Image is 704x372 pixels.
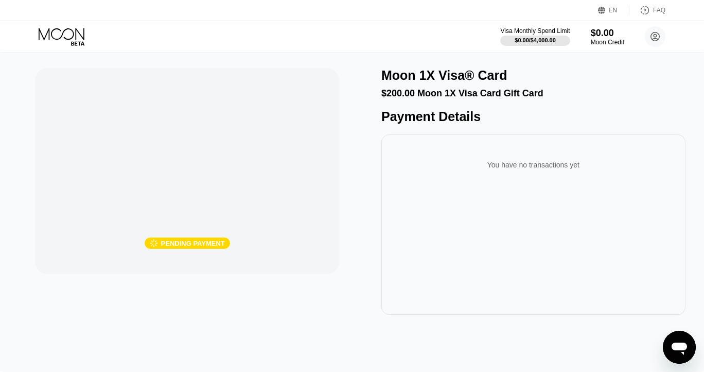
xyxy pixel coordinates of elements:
[150,239,158,248] div: 
[390,150,677,179] div: You have no transactions yet
[609,7,618,14] div: EN
[381,88,685,99] div: $200.00 Moon 1X Visa Card Gift Card
[381,109,685,124] div: Payment Details
[598,5,629,15] div: EN
[500,27,570,46] div: Visa Monthly Spend Limit$0.00/$4,000.00
[500,27,570,35] div: Visa Monthly Spend Limit
[663,331,696,364] iframe: Button to launch messaging window
[591,39,624,46] div: Moon Credit
[515,37,556,43] div: $0.00 / $4,000.00
[653,7,665,14] div: FAQ
[161,240,225,247] div: Pending payment
[591,28,624,39] div: $0.00
[381,68,507,83] div: Moon 1X Visa® Card
[591,28,624,46] div: $0.00Moon Credit
[629,5,665,15] div: FAQ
